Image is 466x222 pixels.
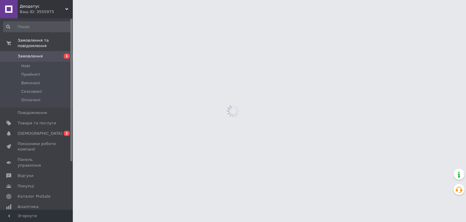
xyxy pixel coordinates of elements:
span: Панель управління [18,157,56,168]
span: Замовлення [18,54,43,59]
span: Показники роботи компанії [18,141,56,152]
span: Виконані [21,80,40,86]
span: Скасовані [21,89,42,94]
span: Повідомлення [18,110,47,116]
span: Оплачені [21,97,40,103]
span: Товари та послуги [18,120,56,126]
span: Нові [21,63,30,69]
input: Пошук [3,21,72,32]
div: Ваш ID: 3555975 [20,9,73,15]
span: Каталог ProSale [18,194,50,199]
span: Відгуки [18,173,33,179]
span: Покупці [18,183,34,189]
span: Прийняті [21,72,40,77]
span: [DEMOGRAPHIC_DATA] [18,131,62,136]
span: Замовлення та повідомлення [18,38,73,49]
span: Деодатус [20,4,65,9]
span: 1 [64,131,70,136]
span: Аналітика [18,204,39,210]
span: 1 [64,54,70,59]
